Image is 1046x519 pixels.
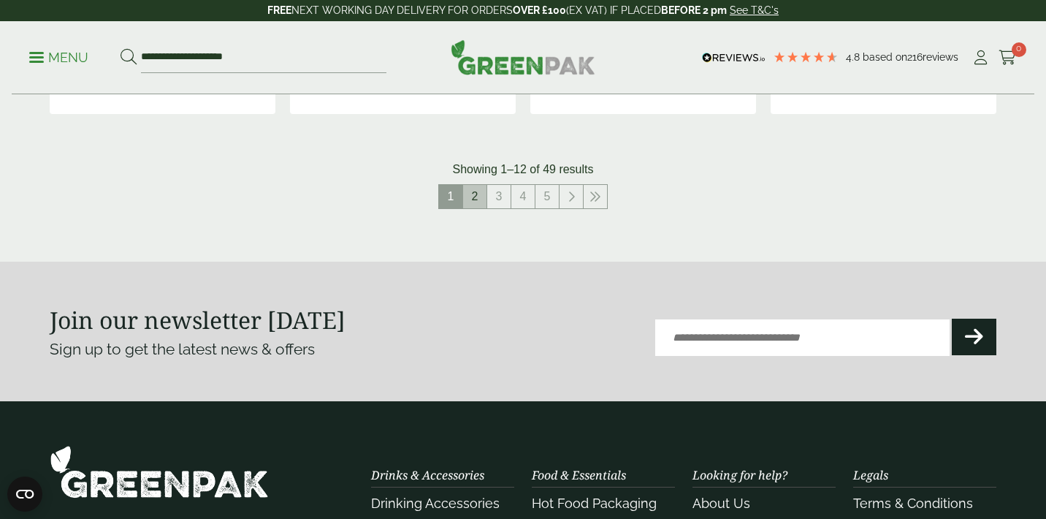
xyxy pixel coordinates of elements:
p: Menu [29,49,88,67]
span: reviews [923,51,958,63]
strong: Join our newsletter [DATE] [50,304,346,336]
a: Drinking Accessories [371,496,500,511]
p: Showing 1–12 of 49 results [452,161,593,178]
strong: BEFORE 2 pm [661,4,727,16]
a: Terms & Conditions [853,496,973,511]
a: 4 [511,185,535,208]
a: 2 [463,185,486,208]
img: GreenPak Supplies [50,445,269,499]
strong: FREE [267,4,291,16]
a: Menu [29,49,88,64]
span: 216 [907,51,923,63]
div: 4.79 Stars [773,50,839,64]
img: REVIEWS.io [702,53,766,63]
a: See T&C's [730,4,779,16]
span: 1 [439,185,462,208]
a: 0 [999,47,1017,69]
button: Open CMP widget [7,477,42,512]
span: 0 [1012,42,1026,57]
p: Sign up to get the latest news & offers [50,338,476,361]
i: My Account [971,50,990,65]
strong: OVER £100 [513,4,566,16]
span: Based on [863,51,907,63]
a: Hot Food Packaging [532,496,657,511]
a: 5 [535,185,559,208]
img: GreenPak Supplies [451,39,595,75]
i: Cart [999,50,1017,65]
a: About Us [692,496,750,511]
a: 3 [487,185,511,208]
span: 4.8 [846,51,863,63]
